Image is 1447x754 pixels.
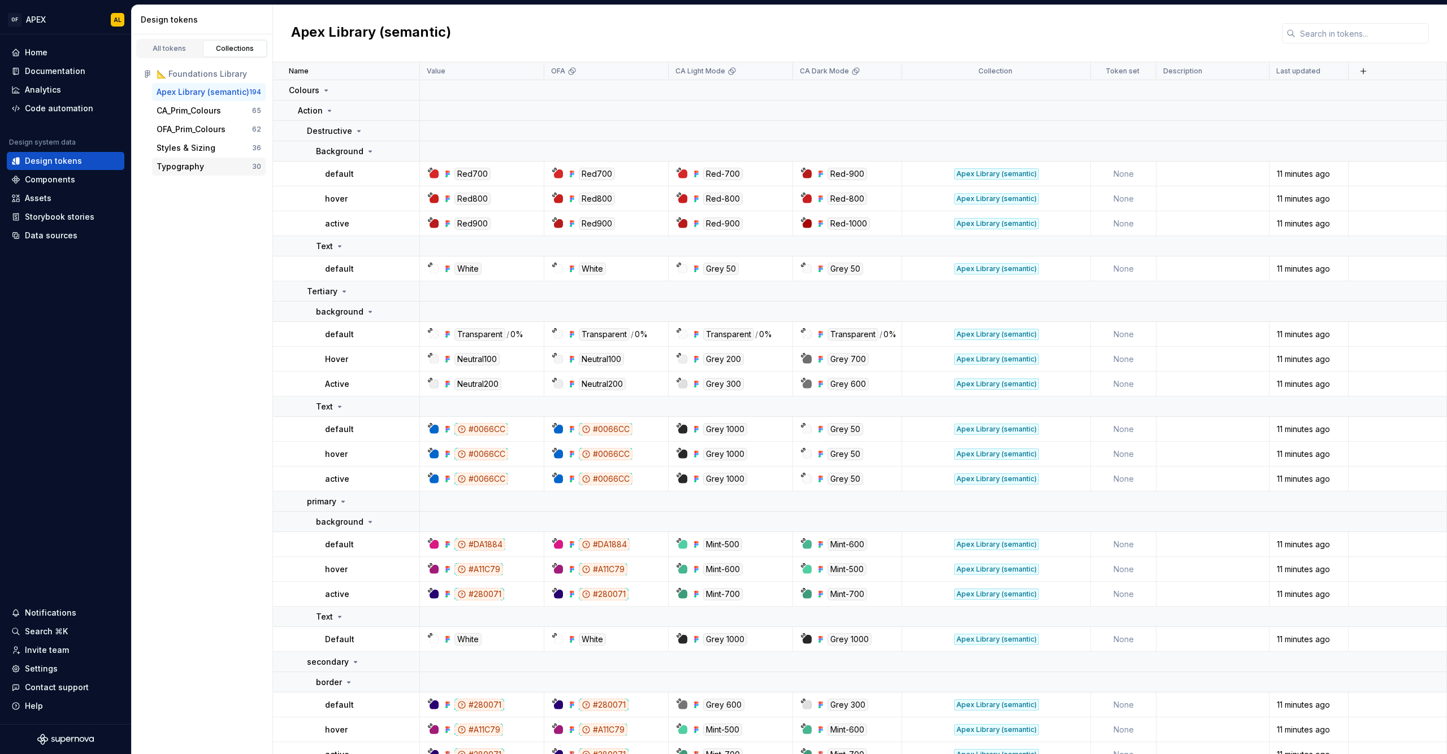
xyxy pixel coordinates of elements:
p: active [325,589,349,600]
p: active [325,218,349,229]
td: None [1091,582,1156,607]
div: Grey 300 [828,699,868,711]
p: CA Light Mode [675,67,725,76]
a: Settings [7,660,124,678]
div: #280071 [579,699,629,711]
div: Apex Library (semantic) [954,473,1039,485]
p: background [316,516,363,528]
button: Notifications [7,604,124,622]
div: Search ⌘K [25,626,68,637]
div: Red900 [579,217,615,230]
button: OFA_Prim_Colours62 [152,120,266,138]
div: Red-1000 [828,217,870,230]
div: 11 minutes ago [1270,724,1348,735]
p: Action [298,105,323,116]
div: Grey 600 [828,378,869,390]
div: #DA1884 [579,538,630,551]
div: Grey 200 [703,353,744,365]
div: APEX [26,14,46,25]
a: Apex Library (semantic)194 [152,83,266,101]
div: / [755,328,758,341]
div: Storybook stories [25,211,94,223]
div: White [454,633,482,646]
div: Mint-600 [828,538,867,551]
td: None [1091,322,1156,347]
div: #280071 [579,588,629,600]
div: 62 [252,125,261,134]
div: 11 minutes ago [1270,378,1348,390]
div: 11 minutes ago [1270,263,1348,274]
input: Search in tokens... [1296,23,1429,43]
div: 0% [883,328,896,341]
div: Transparent [703,328,754,341]
div: 11 minutes ago [1270,473,1348,485]
button: Help [7,697,124,715]
p: default [325,699,354,711]
div: Mint-700 [828,588,867,600]
div: #A11C79 [579,563,627,576]
button: Search ⌘K [7,622,124,640]
div: Data sources [25,230,77,241]
div: 11 minutes ago [1270,448,1348,460]
div: #0066CC [579,473,632,485]
div: Apex Library (semantic) [954,448,1039,460]
div: Mint-700 [703,588,743,600]
p: default [325,263,354,274]
div: Documentation [25,66,85,77]
div: Grey 1000 [703,473,747,485]
div: 194 [249,88,261,97]
div: Help [25,700,43,712]
a: Supernova Logo [37,734,94,745]
p: Description [1163,67,1202,76]
h2: Apex Library (semantic) [291,23,451,43]
div: Grey 1000 [703,423,747,435]
div: Design system data [9,138,76,147]
div: #0066CC [579,423,632,435]
td: None [1091,532,1156,557]
div: Grey 1000 [703,448,747,460]
p: Text [316,401,333,412]
div: 0% [635,328,648,341]
div: 11 minutes ago [1270,699,1348,711]
p: OFA [551,67,565,76]
td: None [1091,557,1156,582]
p: hover [325,448,348,460]
p: Text [316,241,333,252]
td: None [1091,417,1156,442]
td: None [1091,211,1156,236]
div: Neutral200 [454,378,501,390]
div: Apex Library (semantic) [954,539,1039,550]
div: 11 minutes ago [1270,168,1348,180]
div: 11 minutes ago [1270,424,1348,435]
p: Tertiary [307,286,337,297]
div: Neutral100 [579,353,624,365]
div: White [579,633,606,646]
p: Active [325,378,349,390]
div: / [631,328,634,341]
p: border [316,677,342,688]
div: 11 minutes ago [1270,589,1348,600]
div: Red800 [579,193,615,205]
div: Assets [25,193,51,204]
td: None [1091,256,1156,281]
p: hover [325,564,348,575]
td: None [1091,467,1156,491]
td: None [1091,162,1156,186]
p: Background [316,146,363,157]
div: Notifications [25,607,76,618]
div: Apex Library (semantic) [954,424,1039,435]
div: Neutral100 [454,353,500,365]
div: Red700 [454,168,491,180]
div: Red700 [579,168,615,180]
p: Token set [1106,67,1140,76]
div: Apex Library (semantic) [954,168,1039,180]
div: Collections [207,44,263,53]
p: Default [325,634,354,645]
a: Home [7,43,124,62]
div: Red800 [454,193,491,205]
td: None [1091,627,1156,652]
p: background [316,306,363,317]
td: None [1091,347,1156,372]
p: Colours [289,85,319,96]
